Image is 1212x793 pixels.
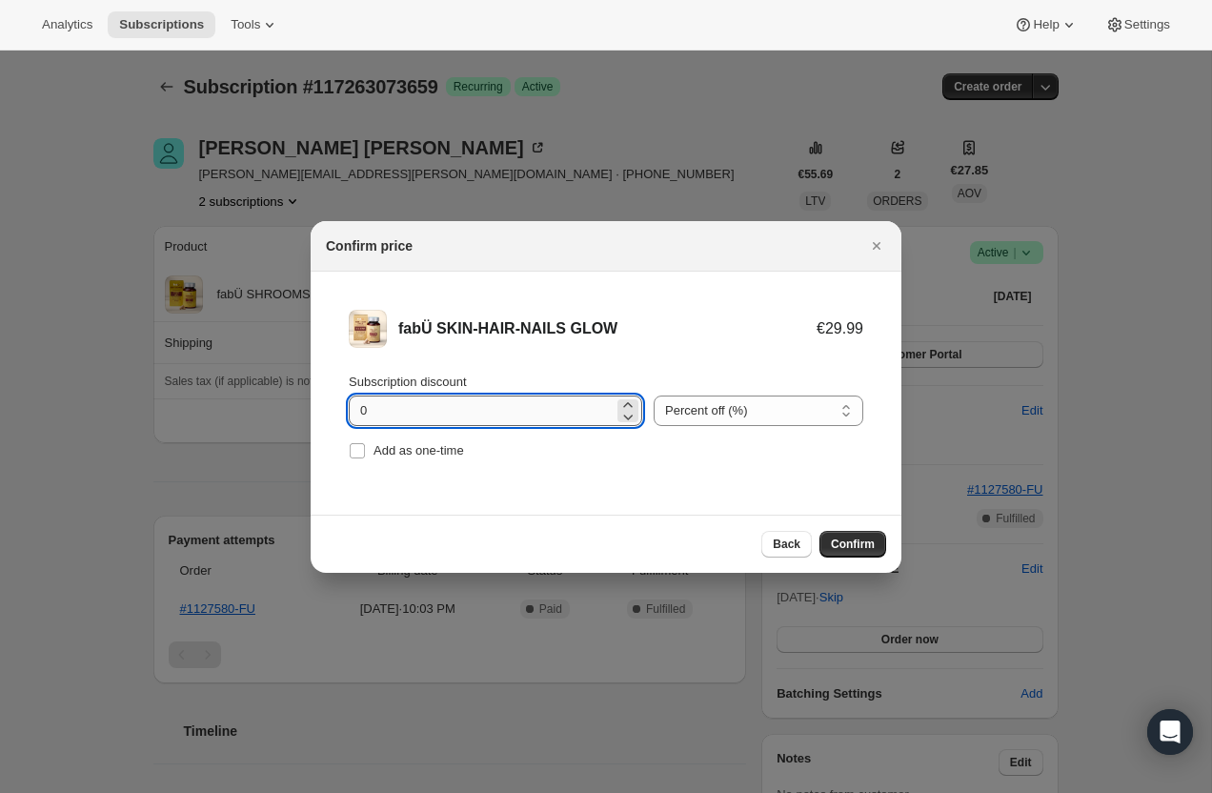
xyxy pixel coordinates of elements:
[817,319,863,338] div: €29.99
[42,17,92,32] span: Analytics
[1147,709,1193,755] div: Open Intercom Messenger
[374,443,464,457] span: Add as one-time
[398,319,817,338] div: fabÜ SKIN-HAIR-NAILS GLOW
[1033,17,1059,32] span: Help
[30,11,104,38] button: Analytics
[349,375,467,389] span: Subscription discount
[1094,11,1182,38] button: Settings
[1002,11,1089,38] button: Help
[349,310,387,348] img: fabÜ SKIN-HAIR-NAILS GLOW
[231,17,260,32] span: Tools
[119,17,204,32] span: Subscriptions
[831,537,875,552] span: Confirm
[1124,17,1170,32] span: Settings
[108,11,215,38] button: Subscriptions
[819,531,886,558] button: Confirm
[761,531,812,558] button: Back
[863,233,890,259] button: Close
[773,537,800,552] span: Back
[326,236,413,255] h2: Confirm price
[219,11,291,38] button: Tools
